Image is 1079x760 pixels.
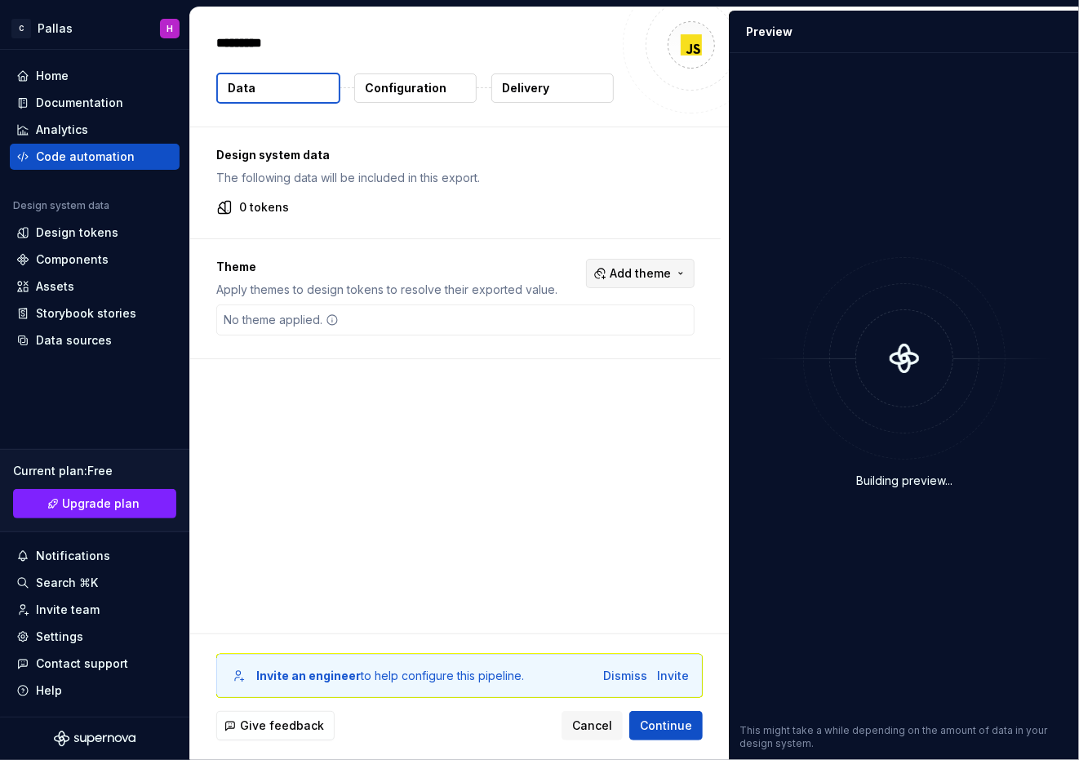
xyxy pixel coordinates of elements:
[10,90,180,116] a: Documentation
[10,597,180,623] a: Invite team
[562,711,623,740] button: Cancel
[36,149,135,165] div: Code automation
[10,327,180,353] a: Data sources
[10,117,180,143] a: Analytics
[38,20,73,37] div: Pallas
[63,496,140,512] span: Upgrade plan
[640,718,692,734] span: Continue
[36,629,83,645] div: Settings
[216,259,557,275] p: Theme
[11,19,31,38] div: C
[10,273,180,300] a: Assets
[10,220,180,246] a: Design tokens
[586,259,695,288] button: Add theme
[10,144,180,170] a: Code automation
[36,122,88,138] div: Analytics
[36,682,62,699] div: Help
[3,11,186,46] button: CPallasH
[10,63,180,89] a: Home
[746,24,793,40] div: Preview
[13,489,176,518] button: Upgrade plan
[610,265,671,282] span: Add theme
[36,305,136,322] div: Storybook stories
[13,199,109,212] div: Design system data
[36,278,74,295] div: Assets
[240,718,324,734] span: Give feedback
[572,718,612,734] span: Cancel
[217,305,345,335] div: No theme applied.
[502,80,549,96] p: Delivery
[603,668,647,684] button: Dismiss
[10,570,180,596] button: Search ⌘K
[36,68,69,84] div: Home
[216,147,695,163] p: Design system data
[36,251,109,268] div: Components
[216,711,335,740] button: Give feedback
[365,80,446,96] p: Configuration
[36,602,100,618] div: Invite team
[216,282,557,298] p: Apply themes to design tokens to resolve their exported value.
[36,548,110,564] div: Notifications
[36,95,123,111] div: Documentation
[10,247,180,273] a: Components
[54,731,135,747] svg: Supernova Logo
[216,73,340,104] button: Data
[256,668,524,684] div: to help configure this pipeline.
[10,651,180,677] button: Contact support
[36,656,128,672] div: Contact support
[13,463,176,479] div: Current plan : Free
[256,669,361,682] b: Invite an engineer
[228,80,255,96] p: Data
[491,73,614,103] button: Delivery
[167,22,173,35] div: H
[216,170,695,186] p: The following data will be included in this export.
[239,199,289,216] p: 0 tokens
[36,575,98,591] div: Search ⌘K
[36,224,118,241] div: Design tokens
[354,73,477,103] button: Configuration
[10,678,180,704] button: Help
[856,473,952,489] div: Building preview...
[10,624,180,650] a: Settings
[629,711,703,740] button: Continue
[36,332,112,349] div: Data sources
[657,668,689,684] button: Invite
[739,724,1069,750] p: This might take a while depending on the amount of data in your design system.
[10,300,180,327] a: Storybook stories
[10,543,180,569] button: Notifications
